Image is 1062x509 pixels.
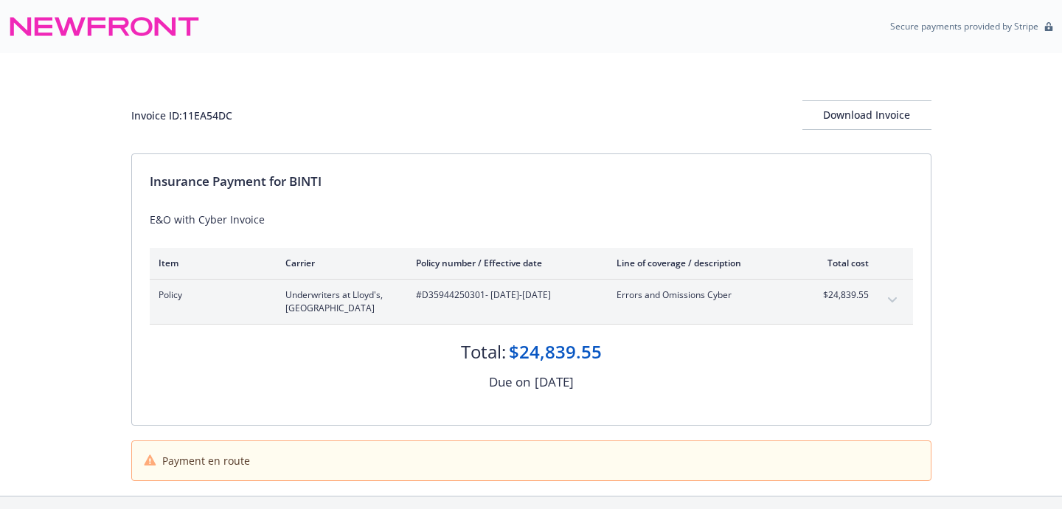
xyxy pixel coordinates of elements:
[881,288,904,312] button: expand content
[461,339,506,364] div: Total:
[890,20,1038,32] p: Secure payments provided by Stripe
[416,288,593,302] span: #D35944250301 - [DATE]-[DATE]
[802,100,931,130] button: Download Invoice
[285,288,392,315] span: Underwriters at Lloyd's, [GEOGRAPHIC_DATA]
[489,373,530,392] div: Due on
[150,212,913,227] div: E&O with Cyber Invoice
[617,288,790,302] span: Errors and Omissions Cyber
[150,280,913,324] div: PolicyUnderwriters at Lloyd's, [GEOGRAPHIC_DATA]#D35944250301- [DATE]-[DATE]Errors and Omissions ...
[802,101,931,129] div: Download Invoice
[617,257,790,269] div: Line of coverage / description
[162,453,250,468] span: Payment en route
[813,288,869,302] span: $24,839.55
[159,288,262,302] span: Policy
[509,339,602,364] div: $24,839.55
[416,257,593,269] div: Policy number / Effective date
[285,257,392,269] div: Carrier
[159,257,262,269] div: Item
[813,257,869,269] div: Total cost
[131,108,232,123] div: Invoice ID: 11EA54DC
[150,172,913,191] div: Insurance Payment for BINTI
[535,373,574,392] div: [DATE]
